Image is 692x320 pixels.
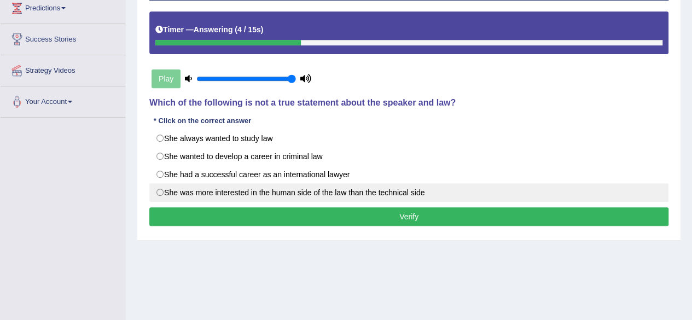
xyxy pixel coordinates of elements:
h5: Timer — [155,26,263,34]
b: ( [235,25,237,34]
button: Verify [149,207,668,226]
a: Success Stories [1,24,125,51]
b: 4 / 15s [237,25,261,34]
a: Your Account [1,86,125,114]
b: ) [261,25,264,34]
label: She wanted to develop a career in criminal law [149,147,668,166]
label: She always wanted to study law [149,129,668,148]
a: Strategy Videos [1,55,125,83]
b: Answering [194,25,233,34]
label: She had a successful career as an international lawyer [149,165,668,184]
h4: Which of the following is not a true statement about the speaker and law? [149,98,668,108]
label: She was more interested in the human side of the law than the technical side [149,183,668,202]
div: * Click on the correct answer [149,115,255,126]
